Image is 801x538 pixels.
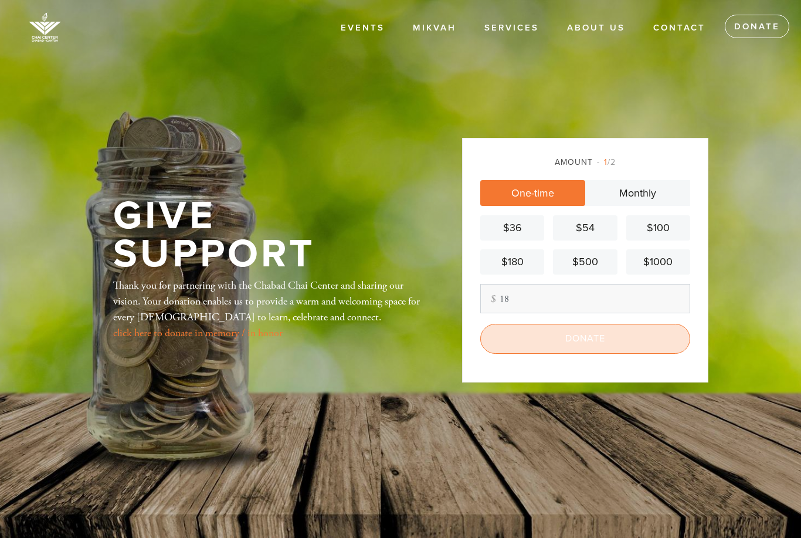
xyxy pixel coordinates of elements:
[553,215,617,241] a: $54
[332,17,393,39] a: Events
[485,220,539,236] div: $36
[480,324,690,353] input: Donate
[558,220,612,236] div: $54
[113,197,424,273] h1: Give Support
[604,157,607,167] span: 1
[644,17,714,39] a: Contact
[631,220,685,236] div: $100
[626,249,690,275] a: $1000
[553,249,617,275] a: $500
[404,17,465,39] a: Mikvah
[480,180,585,206] a: One-time
[558,254,612,270] div: $500
[631,254,685,270] div: $1000
[585,180,690,206] a: Monthly
[725,15,789,38] a: Donate
[480,249,544,275] a: $180
[626,215,690,241] a: $100
[476,17,548,39] a: Services
[113,326,283,340] a: click here to donate in memory / in honor
[480,215,544,241] a: $36
[18,6,72,48] img: image%20%281%29.png
[480,156,690,168] div: Amount
[480,284,690,313] input: Other amount
[597,157,616,167] span: /2
[113,278,424,341] div: Thank you for partnering with the Chabad Chai Center and sharing our vision. Your donation enable...
[558,17,634,39] a: About Us
[485,254,539,270] div: $180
